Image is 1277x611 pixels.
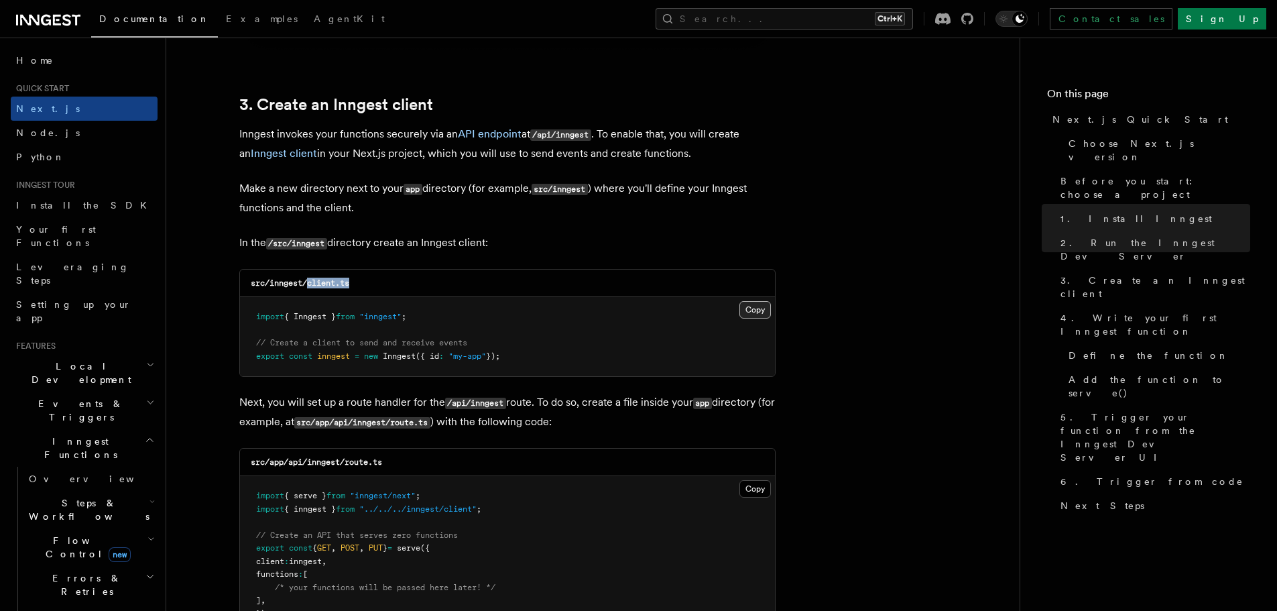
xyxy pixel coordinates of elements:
span: const [289,351,312,361]
a: Inngest client [251,147,317,160]
span: from [336,312,355,321]
code: /src/inngest [266,238,327,249]
span: { inngest } [284,504,336,514]
a: Setting up your app [11,292,158,330]
code: app [404,184,422,195]
code: /api/inngest [445,398,506,409]
p: Next, you will set up a route handler for the route. To do so, create a file inside your director... [239,393,776,432]
a: Before you start: choose a project [1055,169,1250,207]
button: Events & Triggers [11,392,158,429]
code: /api/inngest [530,129,591,141]
button: Errors & Retries [23,566,158,604]
a: Add the function to serve() [1063,368,1250,405]
span: { [312,543,317,553]
code: src/app/api/inngest/route.ts [251,457,382,467]
a: Documentation [91,4,218,38]
a: 2. Run the Inngest Dev Server [1055,231,1250,268]
span: } [383,543,387,553]
code: src/inngest [532,184,588,195]
span: functions [256,569,298,579]
span: "../../../inngest/client" [359,504,477,514]
button: Local Development [11,354,158,392]
span: import [256,504,284,514]
kbd: Ctrl+K [875,12,905,25]
a: Examples [218,4,306,36]
button: Toggle dark mode [995,11,1028,27]
span: Node.js [16,127,80,138]
span: // Create a client to send and receive events [256,338,467,347]
span: { serve } [284,491,326,500]
span: , [322,557,326,566]
span: = [355,351,359,361]
span: 5. Trigger your function from the Inngest Dev Server UI [1060,410,1250,464]
button: Copy [739,480,771,498]
button: Steps & Workflows [23,491,158,529]
span: { Inngest } [284,312,336,321]
span: const [289,543,312,553]
span: POST [341,543,359,553]
span: Local Development [11,359,146,386]
p: Make a new directory next to your directory (for example, ) where you'll define your Inngest func... [239,179,776,217]
a: Next Steps [1055,494,1250,518]
button: Copy [739,301,771,319]
span: "inngest" [359,312,402,321]
span: serve [397,543,420,553]
a: API endpoint [458,127,522,140]
span: from [326,491,345,500]
a: Node.js [11,121,158,145]
span: Inngest [383,351,416,361]
span: Errors & Retries [23,571,145,598]
span: inngest [317,351,350,361]
span: Features [11,341,56,351]
span: Add the function to serve() [1069,373,1250,400]
span: Define the function [1069,349,1229,362]
span: ; [477,504,481,514]
button: Flow Controlnew [23,529,158,566]
span: Next.js [16,103,80,114]
span: Leveraging Steps [16,262,129,286]
a: 5. Trigger your function from the Inngest Dev Server UI [1055,405,1250,469]
a: Define the function [1063,343,1250,368]
span: Install the SDK [16,200,155,211]
span: import [256,491,284,500]
span: Inngest tour [11,180,75,190]
span: = [387,543,392,553]
code: src/inngest/client.ts [251,278,349,288]
span: Examples [226,13,298,24]
a: 4. Write your first Inngest function [1055,306,1250,343]
span: Next Steps [1060,499,1144,512]
span: import [256,312,284,321]
a: Next.js Quick Start [1047,107,1250,131]
a: Home [11,48,158,72]
button: Inngest Functions [11,429,158,467]
span: Overview [29,474,167,484]
span: Events & Triggers [11,397,146,424]
p: Inngest invokes your functions securely via an at . To enable that, you will create an in your Ne... [239,125,776,163]
span: , [261,596,265,605]
a: 3. Create an Inngest client [1055,268,1250,306]
span: // Create an API that serves zero functions [256,531,458,540]
span: Home [16,54,54,67]
span: Setting up your app [16,299,131,323]
a: 6. Trigger from code [1055,469,1250,494]
span: Quick start [11,83,69,94]
span: 2. Run the Inngest Dev Server [1060,236,1250,263]
a: Python [11,145,158,169]
span: , [359,543,364,553]
a: AgentKit [306,4,393,36]
span: ; [402,312,406,321]
span: : [298,569,303,579]
span: inngest [289,557,322,566]
span: new [364,351,378,361]
span: export [256,351,284,361]
a: Your first Functions [11,217,158,255]
span: ({ [420,543,430,553]
span: Before you start: choose a project [1060,174,1250,201]
h4: On this page [1047,86,1250,107]
span: "inngest/next" [350,491,416,500]
span: : [284,557,289,566]
span: 6. Trigger from code [1060,475,1243,488]
span: "my-app" [448,351,486,361]
span: from [336,504,355,514]
span: PUT [369,543,383,553]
